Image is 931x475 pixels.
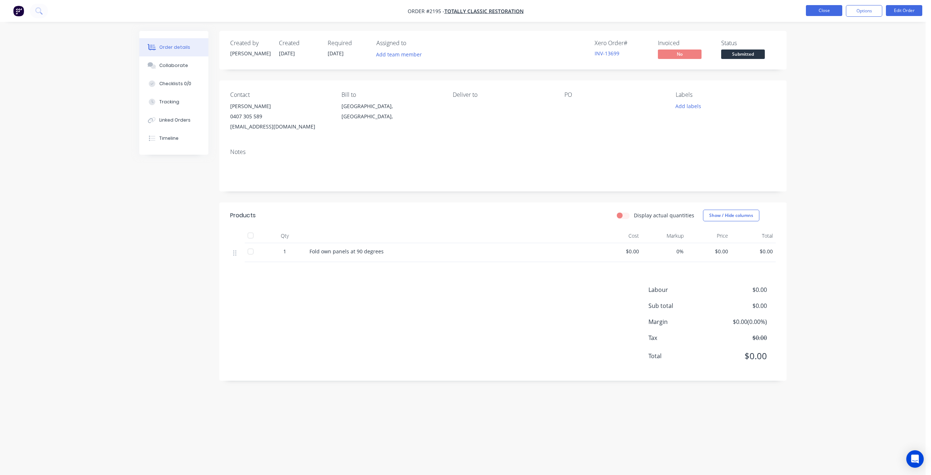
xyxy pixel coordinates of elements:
div: Total [731,229,776,243]
a: Totally Classic Restoration [444,8,524,15]
span: Order #2195 - [408,8,444,15]
div: Notes [230,149,776,155]
span: $0.00 [713,333,767,342]
div: Bill to [341,91,441,98]
button: Add team member [372,50,425,59]
button: Tracking [139,93,208,111]
span: $0.00 [713,285,767,294]
div: Cost [598,229,642,243]
span: Labour [648,285,713,294]
span: No [658,50,702,59]
button: Timeline [139,129,208,147]
span: [DATE] [279,50,295,57]
div: Collaborate [159,62,188,69]
div: Order details [159,44,190,51]
span: 0% [645,248,684,255]
button: Linked Orders [139,111,208,129]
div: Created by [230,40,270,47]
div: [GEOGRAPHIC_DATA], [GEOGRAPHIC_DATA], [341,101,441,124]
div: Open Intercom Messenger [906,450,924,468]
div: Labels [676,91,775,98]
button: Options [846,5,882,17]
span: $0.00 ( 0.00 %) [713,317,767,326]
span: $0.00 [713,301,767,310]
span: 1 [283,248,286,255]
div: [EMAIL_ADDRESS][DOMAIN_NAME] [230,122,330,132]
div: 0407 305 589 [230,111,330,122]
button: Checklists 0/0 [139,75,208,93]
button: Submitted [721,50,765,60]
div: [PERSON_NAME]0407 305 589[EMAIL_ADDRESS][DOMAIN_NAME] [230,101,330,132]
div: [GEOGRAPHIC_DATA], [GEOGRAPHIC_DATA], [341,101,441,122]
div: Assigned to [376,40,449,47]
div: Xero Order # [595,40,649,47]
span: Margin [648,317,713,326]
span: Sub total [648,301,713,310]
span: $0.00 [600,248,639,255]
div: Deliver to [453,91,552,98]
span: [DATE] [328,50,344,57]
span: Total [648,352,713,360]
button: Show / Hide columns [703,210,759,221]
span: Tax [648,333,713,342]
div: [PERSON_NAME] [230,50,270,57]
button: Add team member [376,50,426,59]
button: Edit Order [886,5,922,16]
div: Markup [642,229,687,243]
div: Price [687,229,731,243]
span: $0.00 [734,248,773,255]
span: Submitted [721,50,765,59]
div: Linked Orders [159,117,191,123]
div: Qty [263,229,307,243]
div: Invoiced [658,40,712,47]
span: $0.00 [690,248,728,255]
img: Factory [13,5,24,16]
button: Close [806,5,842,16]
button: Order details [139,38,208,56]
span: Fold own panels at 90 degrees [309,248,384,255]
div: [PERSON_NAME] [230,101,330,111]
label: Display actual quantities [634,211,694,219]
div: Status [721,40,776,47]
button: Collaborate [139,56,208,75]
button: Add labels [672,101,705,111]
div: Timeline [159,135,179,142]
div: Tracking [159,99,179,105]
span: $0.00 [713,349,767,363]
div: Checklists 0/0 [159,80,191,87]
div: Created [279,40,319,47]
div: Products [230,211,256,220]
a: INV-13699 [595,50,619,57]
div: Required [328,40,368,47]
div: PO [564,91,664,98]
div: Contact [230,91,330,98]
